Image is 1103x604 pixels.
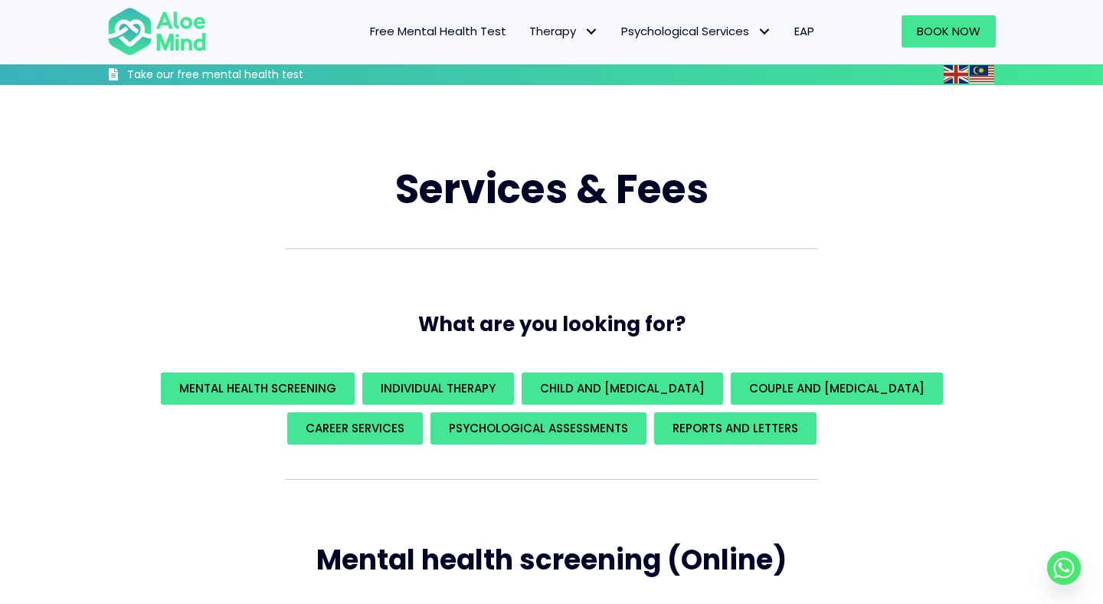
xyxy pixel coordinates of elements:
[970,65,994,84] img: ms
[179,380,336,396] span: Mental Health Screening
[127,67,385,83] h3: Take our free mental health test
[358,15,518,48] a: Free Mental Health Test
[783,15,826,48] a: EAP
[944,65,970,83] a: English
[449,420,628,436] span: Psychological assessments
[673,420,798,436] span: REPORTS AND LETTERS
[944,65,968,84] img: en
[370,23,506,39] span: Free Mental Health Test
[580,21,602,43] span: Therapy: submenu
[529,23,598,39] span: Therapy
[418,310,686,338] span: What are you looking for?
[107,6,207,57] img: Aloe mind Logo
[917,23,980,39] span: Book Now
[362,373,514,405] a: Individual Therapy
[161,373,355,405] a: Mental Health Screening
[381,380,496,396] span: Individual Therapy
[107,67,385,85] a: Take our free mental health test
[518,15,610,48] a: TherapyTherapy: submenu
[522,373,723,405] a: Child and [MEDICAL_DATA]
[306,420,404,436] span: Career Services
[287,412,423,445] a: Career Services
[316,540,787,579] span: Mental health screening (Online)
[540,380,705,396] span: Child and [MEDICAL_DATA]
[621,23,771,39] span: Psychological Services
[794,23,814,39] span: EAP
[902,15,996,48] a: Book Now
[395,161,709,217] span: Services & Fees
[610,15,783,48] a: Psychological ServicesPsychological Services: submenu
[430,412,646,445] a: Psychological assessments
[107,369,996,448] div: What are you looking for?
[731,373,943,405] a: Couple and [MEDICAL_DATA]
[749,380,925,396] span: Couple and [MEDICAL_DATA]
[1047,551,1081,585] a: Whatsapp
[227,15,826,48] nav: Menu
[753,21,775,43] span: Psychological Services: submenu
[970,65,996,83] a: Malay
[654,412,817,445] a: REPORTS AND LETTERS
